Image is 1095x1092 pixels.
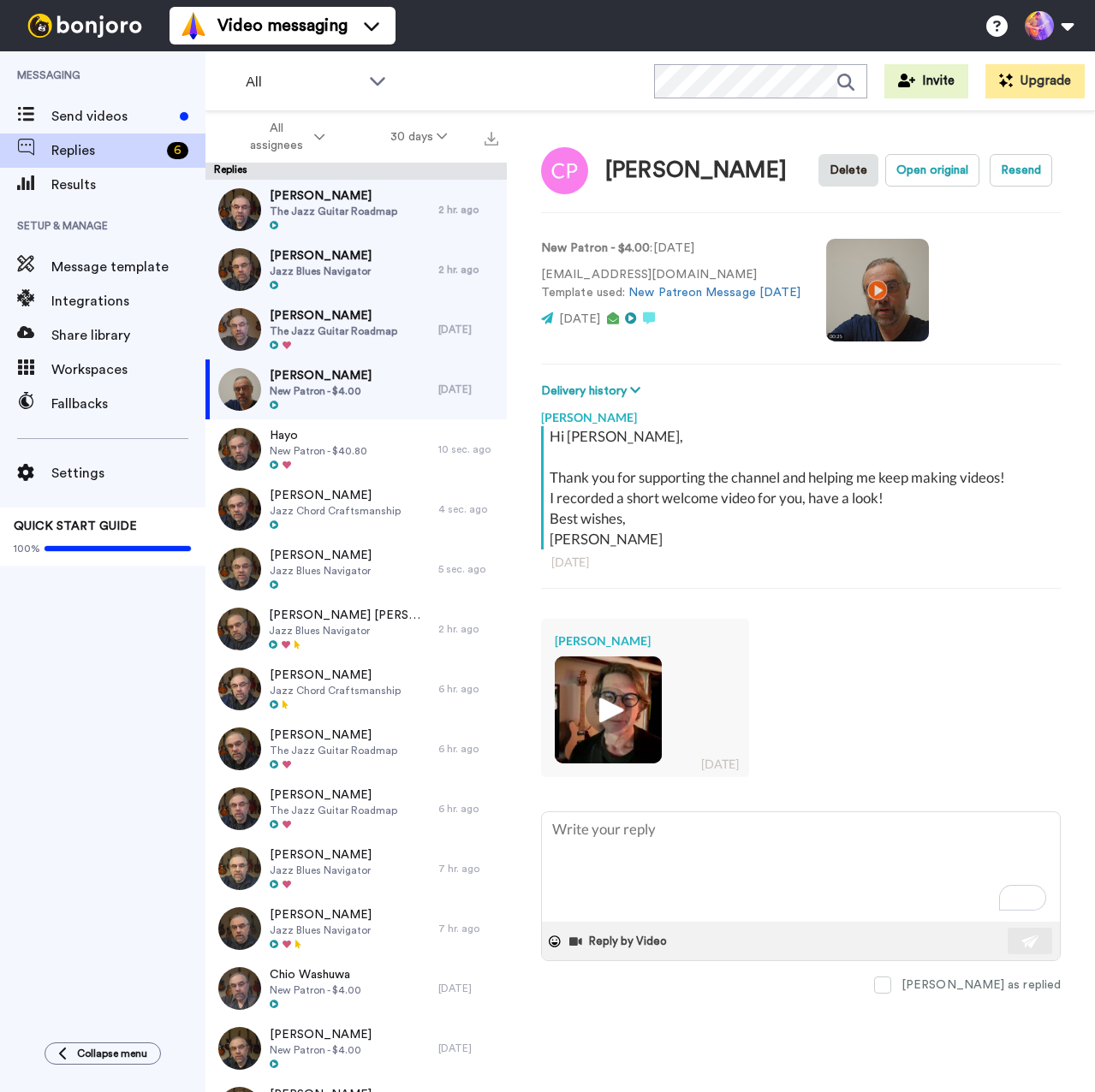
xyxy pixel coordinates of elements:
button: Delivery history [541,382,646,401]
div: 7 hr. ago [438,862,498,875]
span: New Patron - $4.00 [270,983,361,997]
a: [PERSON_NAME] [PERSON_NAME]Jazz Blues Navigator2 hr. ago [205,599,507,659]
img: Image of Corey Petree [541,147,588,194]
div: [PERSON_NAME] [605,158,787,183]
button: All assignees [209,113,358,161]
span: [PERSON_NAME] [270,547,372,564]
textarea: To enrich screen reader interactions, please activate Accessibility in Grammarly extension settings [542,812,1060,922]
div: [DATE] [701,756,739,773]
div: 6 hr. ago [438,742,498,756]
img: cf39c8ea-de16-4b00-8c9f-ea7f81b49913-thumb.jpg [218,787,261,830]
span: Results [51,175,205,195]
img: 722b1bb3-2062-4725-938d-92dd035a80fc-thumb.jpg [218,907,261,950]
span: All assignees [241,120,311,154]
a: [PERSON_NAME]The Jazz Guitar Roadmap2 hr. ago [205,180,507,240]
a: [PERSON_NAME]Jazz Blues Navigator7 hr. ago [205,839,507,899]
span: [PERSON_NAME] [270,786,397,804]
span: [DATE] [559,313,600,325]
div: [DATE] [438,1042,498,1055]
span: Integrations [51,291,205,312]
img: 4a3c742f-218c-4d50-9cb2-9ec5d19b0fcc-thumb.jpg [218,488,261,531]
span: Fallbacks [51,394,205,414]
a: [PERSON_NAME]New Patron - $4.00[DATE] [205,1018,507,1078]
img: c6e398f1-0455-41e7-a29e-98c0875529af-thumb.jpg [218,188,261,231]
button: Resend [990,154,1052,187]
div: [DATE] [438,982,498,995]
span: [PERSON_NAME] [270,487,401,504]
span: [PERSON_NAME] [PERSON_NAME] [269,607,430,624]
a: Chio WashuwaNew Patron - $4.00[DATE] [205,958,507,1018]
span: All [246,72,360,92]
img: aaf391d9-c2d8-4490-929b-3f69c6b93f47-thumb.jpg [218,308,261,351]
span: Jazz Chord Craftsmanship [270,684,401,697]
a: HayoNew Patron - $40.8010 sec. ago [205,419,507,479]
img: ebc2dd76-0d65-4a1d-913a-6bbda05485c9-thumb.jpg [218,727,261,770]
span: The Jazz Guitar Roadmap [270,324,397,338]
img: a88ac8fb-577d-4856-a62b-b4f2d335cf6a-thumb.jpg [218,668,261,710]
span: Jazz Chord Craftsmanship [270,504,401,518]
span: [PERSON_NAME] [270,667,401,684]
img: 106be977-f7bb-4029-87a8-9e6573250ad6-thumb.jpg [218,847,261,890]
span: The Jazz Guitar Roadmap [270,205,397,218]
p: : [DATE] [541,240,800,258]
span: [PERSON_NAME] [270,307,397,324]
img: 3b4d9277-7656-4674-b278-c52275dfedb6-thumb.jpg [218,967,261,1010]
a: [PERSON_NAME]Jazz Blues Navigator2 hr. ago [205,240,507,300]
span: Jazz Blues Navigator [270,864,372,877]
a: [PERSON_NAME]The Jazz Guitar Roadmap6 hr. ago [205,719,507,779]
div: 7 hr. ago [438,922,498,935]
div: [DATE] [551,554,1050,571]
img: vm-color.svg [180,12,207,39]
span: Collapse menu [77,1047,147,1060]
span: [PERSON_NAME] [270,727,397,744]
span: [PERSON_NAME] [270,247,372,264]
span: Share library [51,325,205,346]
div: 6 [167,142,188,159]
img: bj-logo-header-white.svg [21,14,149,38]
img: b56acfa7-9bcd-4e89-81a5-eb4f029bf71e-thumb.jpg [555,656,662,763]
span: Chio Washuwa [270,966,361,983]
button: 30 days [358,122,480,152]
div: Hi [PERSON_NAME], Thank you for supporting the channel and helping me keep making videos! I recor... [550,426,1056,549]
img: 5e1d17b6-b5e4-44d1-b14e-84238ceefc41-thumb.jpg [218,548,261,591]
button: Upgrade [985,64,1085,98]
a: [PERSON_NAME]The Jazz Guitar Roadmap6 hr. ago [205,779,507,839]
div: 6 hr. ago [438,802,498,816]
a: [PERSON_NAME]The Jazz Guitar Roadmap[DATE] [205,300,507,359]
span: QUICK START GUIDE [14,520,137,532]
span: Hayo [270,427,367,444]
button: Reply by Video [568,929,672,954]
div: [DATE] [438,383,498,396]
a: [PERSON_NAME]Jazz Blues Navigator5 sec. ago [205,539,507,599]
img: e3142924-e3a5-490a-8413-af9b33ca3c2b-thumb.jpg [218,368,261,411]
span: Jazz Blues Navigator [270,564,372,578]
span: Jazz Blues Navigator [270,264,372,278]
div: [PERSON_NAME] as replied [902,976,1061,994]
div: [PERSON_NAME] [555,632,735,650]
img: export.svg [485,132,498,145]
span: New Patron - $4.00 [270,1043,372,1057]
span: Jazz Blues Navigator [269,624,430,638]
span: The Jazz Guitar Roadmap [270,744,397,757]
div: [PERSON_NAME] [541,401,1061,426]
span: [PERSON_NAME] [270,846,372,864]
span: New Patron - $40.80 [270,444,367,458]
span: Replies [51,140,160,161]
span: [PERSON_NAME] [270,367,372,384]
span: The Jazz Guitar Roadmap [270,804,397,817]
a: [PERSON_NAME]Jazz Blues Navigator7 hr. ago [205,899,507,958]
img: ic_play_thick.png [585,686,632,733]
a: [PERSON_NAME]New Patron - $4.00[DATE] [205,359,507,419]
button: Invite [884,64,968,98]
div: 2 hr. ago [438,622,498,636]
a: [PERSON_NAME]Jazz Chord Craftsmanship4 sec. ago [205,479,507,539]
span: Settings [51,463,205,484]
span: Workspaces [51,359,205,380]
span: Jazz Blues Navigator [270,923,372,937]
img: ab857f71-6935-4bcc-aa69-b668bf66382f-thumb.jpg [217,608,260,650]
span: Video messaging [217,14,348,38]
img: 2450b2d2-db86-4adc-88b2-1ec30a3a6472-thumb.jpg [218,428,261,471]
span: [PERSON_NAME] [270,1026,372,1043]
button: Export all results that match these filters now. [479,124,503,150]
